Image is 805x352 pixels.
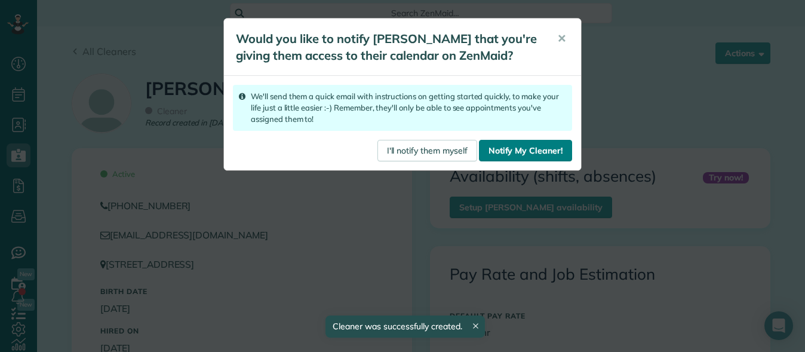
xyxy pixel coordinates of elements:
[557,32,566,45] span: ✕
[479,140,572,161] a: Notify My Cleaner!
[236,30,540,64] h5: Would you like to notify [PERSON_NAME] that you're giving them access to their calendar on ZenMaid?
[233,85,572,131] div: We'll send them a quick email with instructions on getting started quickly, to make your life jus...
[377,140,477,161] a: I'll notify them myself
[325,316,485,338] div: Cleaner was successfully created.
